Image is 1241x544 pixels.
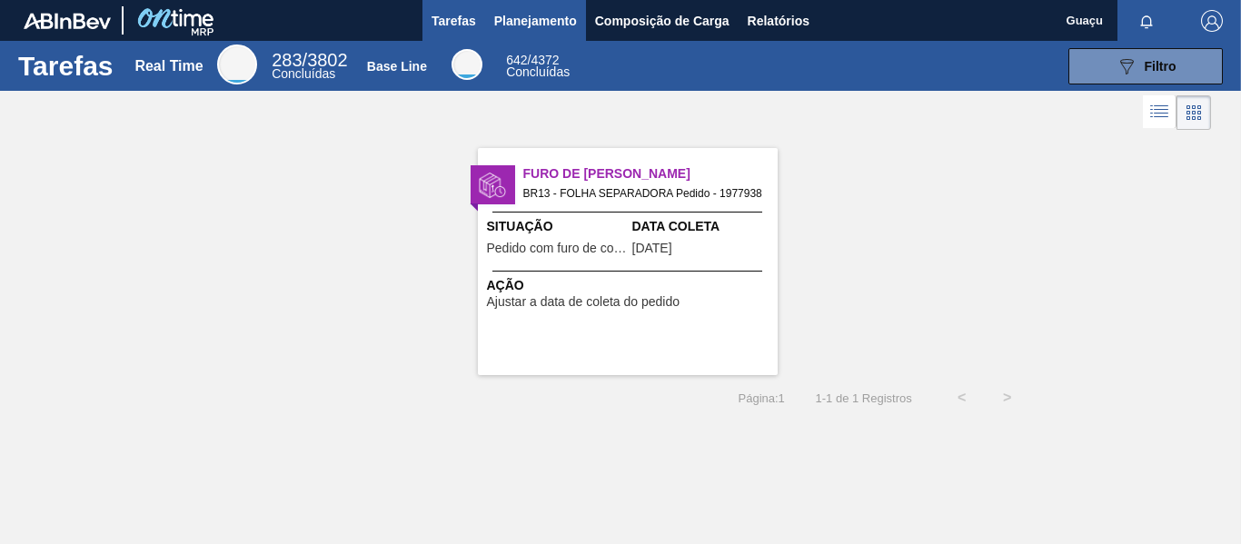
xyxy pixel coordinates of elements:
[494,10,577,32] span: Planejamento
[748,10,809,32] span: Relatórios
[432,10,476,32] span: Tarefas
[217,45,257,84] div: Real Time
[487,276,773,295] span: Ação
[812,391,912,405] span: 1 - 1 de 1 Registros
[487,217,628,236] span: Situação
[739,391,785,405] span: Página : 1
[506,53,527,67] span: 642
[939,375,985,420] button: <
[632,217,773,236] span: Data Coleta
[134,58,203,74] div: Real Time
[272,50,302,70] span: 283
[595,10,730,32] span: Composição de Carga
[1117,8,1176,34] button: Notificações
[523,183,763,203] span: BR13 - FOLHA SEPARADORA Pedido - 1977938
[272,50,347,70] span: / 3802
[479,172,506,199] img: status
[24,13,111,29] img: TNhmsLtSVTkK8tSr43FrP2fwEKptu5GPRR3wAAAABJRU5ErkJggg==
[506,53,559,67] span: / 4372
[487,295,680,309] span: Ajustar a data de coleta do pedido
[1176,95,1211,130] div: Visão em Cards
[985,375,1030,420] button: >
[1068,48,1223,84] button: Filtro
[1145,59,1176,74] span: Filtro
[523,164,778,183] span: Furo de Coleta
[1201,10,1223,32] img: Logout
[452,49,482,80] div: Base Line
[272,53,347,80] div: Real Time
[367,59,427,74] div: Base Line
[1143,95,1176,130] div: Visão em Lista
[487,242,628,255] span: Pedido com furo de coleta
[18,55,114,76] h1: Tarefas
[272,66,335,81] span: Concluídas
[632,242,672,255] span: 31/07/2025
[506,64,570,79] span: Concluídas
[506,54,570,78] div: Base Line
